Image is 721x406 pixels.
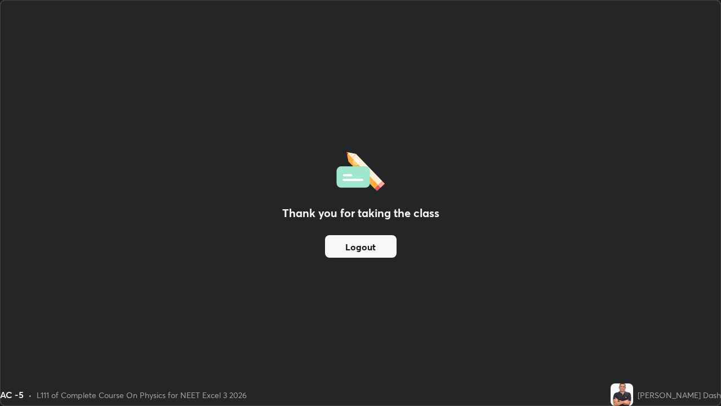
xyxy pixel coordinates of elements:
[325,235,397,258] button: Logout
[37,389,247,401] div: L111 of Complete Course On Physics for NEET Excel 3 2026
[638,389,721,401] div: [PERSON_NAME] Dash
[336,148,385,191] img: offlineFeedback.1438e8b3.svg
[611,383,633,406] img: 40a4c14bf14b432182435424e0d0387d.jpg
[282,205,439,222] h2: Thank you for taking the class
[28,389,32,401] div: •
